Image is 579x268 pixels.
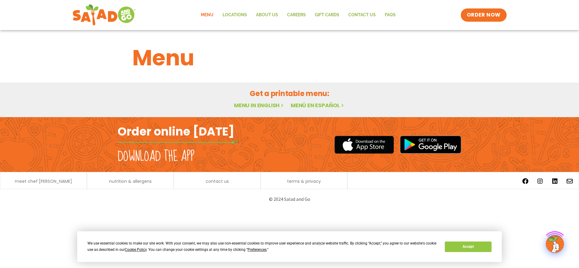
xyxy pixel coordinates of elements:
[310,8,344,22] a: GIFT CARDS
[15,179,72,183] a: meet chef [PERSON_NAME]
[248,248,267,252] span: Preferences
[344,8,380,22] a: Contact Us
[196,8,218,22] a: Menu
[283,8,310,22] a: Careers
[218,8,252,22] a: Locations
[72,3,136,27] img: new-SAG-logo-768×292
[77,231,502,262] div: Cookie Consent Prompt
[380,8,400,22] a: FAQs
[400,136,461,154] img: google_play
[118,141,238,144] img: fork
[125,248,147,252] span: Cookie Policy
[132,88,447,99] h2: Get a printable menu:
[287,179,321,183] a: terms & privacy
[132,42,447,74] h1: Menu
[109,179,152,183] a: nutrition & allergens
[121,195,458,203] p: © 2024 Salad and Go
[118,148,195,165] h2: Download the app
[334,135,394,154] img: appstore
[87,240,438,253] div: We use essential cookies to make our site work. With your consent, we may also use non-essential ...
[467,11,501,19] span: ORDER NOW
[461,8,507,22] a: ORDER NOW
[291,101,345,109] a: Menú en español
[118,124,234,139] h2: Order online [DATE]
[206,179,229,183] a: contact us
[196,8,400,22] nav: Menu
[234,101,285,109] a: Menu in English
[445,242,491,252] button: Accept
[252,8,283,22] a: About Us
